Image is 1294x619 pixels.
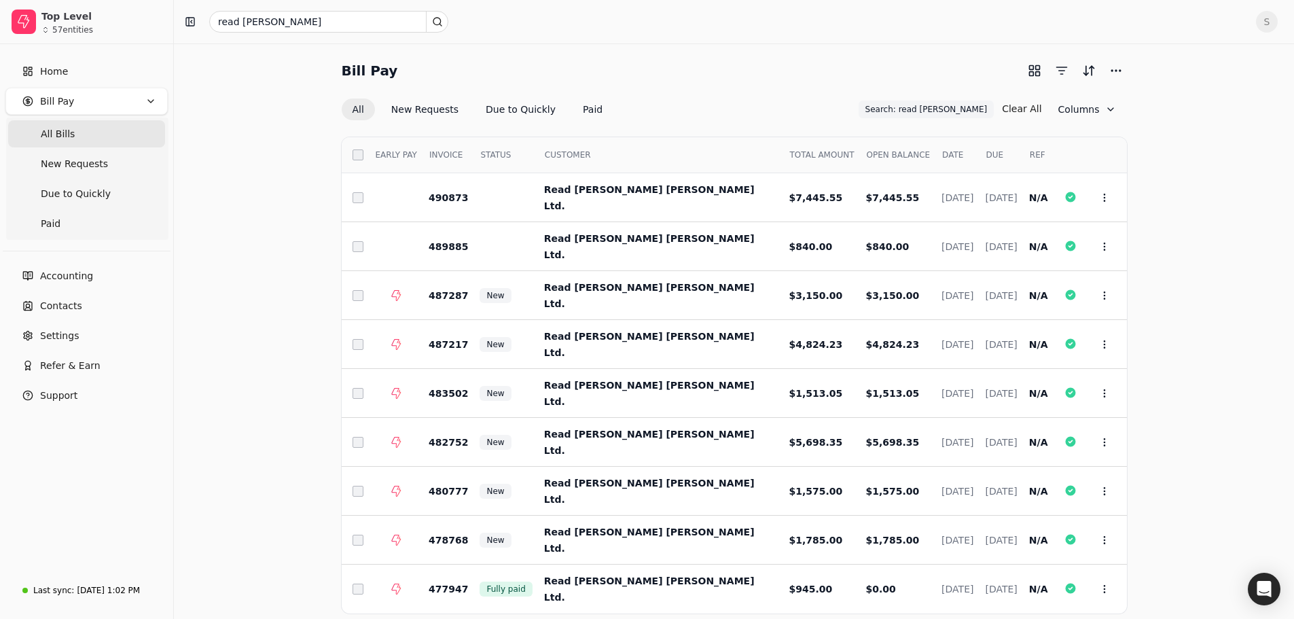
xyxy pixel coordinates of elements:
span: [DATE] [985,192,1017,203]
span: N/A [1029,339,1048,350]
span: New [486,485,504,497]
button: Paid [572,99,613,120]
span: [DATE] [985,388,1017,399]
span: STATUS [480,149,511,161]
span: [DATE] [941,535,973,546]
span: Due to Quickly [41,187,111,201]
span: [DATE] [941,241,973,252]
button: New Requests [380,99,469,120]
span: $5,698.35 [866,437,920,448]
span: REF [1030,149,1045,161]
span: [DATE] [941,192,973,203]
span: 489885 [429,241,468,252]
span: OPEN BALANCE [867,149,931,161]
span: Read [PERSON_NAME] [PERSON_NAME] Ltd. [544,282,755,309]
span: Contacts [40,299,82,313]
button: All [342,99,375,120]
span: New [486,534,504,546]
span: New [486,387,504,400]
span: [DATE] [941,437,973,448]
a: Due to Quickly [8,180,165,207]
span: N/A [1029,535,1048,546]
span: New [486,338,504,351]
span: Search: read [PERSON_NAME] [865,103,988,116]
span: $3,150.00 [866,290,920,301]
span: $0.00 [866,584,896,595]
span: $4,824.23 [789,339,843,350]
div: Open Intercom Messenger [1248,573,1280,605]
a: New Requests [8,150,165,177]
span: $1,785.00 [789,535,843,546]
span: $3,150.00 [789,290,843,301]
button: Sort [1078,60,1100,82]
button: S [1256,11,1278,33]
span: 482752 [429,437,468,448]
a: Accounting [5,262,168,289]
span: Read [PERSON_NAME] [PERSON_NAME] Ltd. [544,478,755,505]
span: [DATE] [985,535,1017,546]
span: Settings [40,329,79,343]
span: Read [PERSON_NAME] [PERSON_NAME] Ltd. [544,380,755,407]
span: DUE [986,149,1003,161]
span: N/A [1029,241,1048,252]
input: Search [209,11,448,33]
span: New [486,436,504,448]
button: Clear All [1002,98,1041,120]
span: Read [PERSON_NAME] [PERSON_NAME] Ltd. [544,527,755,554]
span: [DATE] [941,584,973,595]
a: Contacts [5,292,168,319]
span: [DATE] [985,241,1017,252]
button: Search: read [PERSON_NAME] [859,101,994,118]
span: Refer & Earn [40,359,101,373]
a: Last sync:[DATE] 1:02 PM [5,578,168,603]
a: All Bills [8,120,165,147]
span: [DATE] [985,437,1017,448]
span: [DATE] [985,584,1017,595]
div: Invoice filter options [342,99,614,120]
span: Bill Pay [40,94,74,109]
span: $4,824.23 [866,339,920,350]
span: [DATE] [985,486,1017,497]
div: Last sync: [33,584,74,597]
span: 487287 [429,290,468,301]
span: $7,445.55 [789,192,843,203]
a: Settings [5,322,168,349]
span: New [486,289,504,302]
span: 477947 [429,584,468,595]
span: N/A [1029,437,1048,448]
span: 487217 [429,339,468,350]
span: EARLY PAY [376,149,417,161]
span: CUSTOMER [545,149,591,161]
span: $840.00 [866,241,910,252]
span: 490873 [429,192,468,203]
span: DATE [942,149,963,161]
a: Paid [8,210,165,237]
span: 480777 [429,486,468,497]
div: 57 entities [52,26,93,34]
button: Support [5,382,168,409]
div: Top Level [41,10,162,23]
span: N/A [1029,486,1048,497]
span: TOTAL AMOUNT [790,149,855,161]
span: $1,575.00 [866,486,920,497]
button: Bill Pay [5,88,168,115]
span: Read [PERSON_NAME] [PERSON_NAME] Ltd. [544,184,755,211]
span: $1,513.05 [866,388,920,399]
span: N/A [1029,584,1048,595]
span: Accounting [40,269,93,283]
button: Due to Quickly [475,99,567,120]
button: Refer & Earn [5,352,168,379]
span: [DATE] [985,290,1017,301]
div: [DATE] 1:02 PM [77,584,140,597]
span: Support [40,389,77,403]
span: [DATE] [941,486,973,497]
button: More [1105,60,1127,82]
span: Read [PERSON_NAME] [PERSON_NAME] Ltd. [544,429,755,456]
span: $7,445.55 [866,192,920,203]
span: Read [PERSON_NAME] [PERSON_NAME] Ltd. [544,233,755,260]
span: $945.00 [789,584,833,595]
span: [DATE] [985,339,1017,350]
span: [DATE] [941,339,973,350]
span: N/A [1029,192,1048,203]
